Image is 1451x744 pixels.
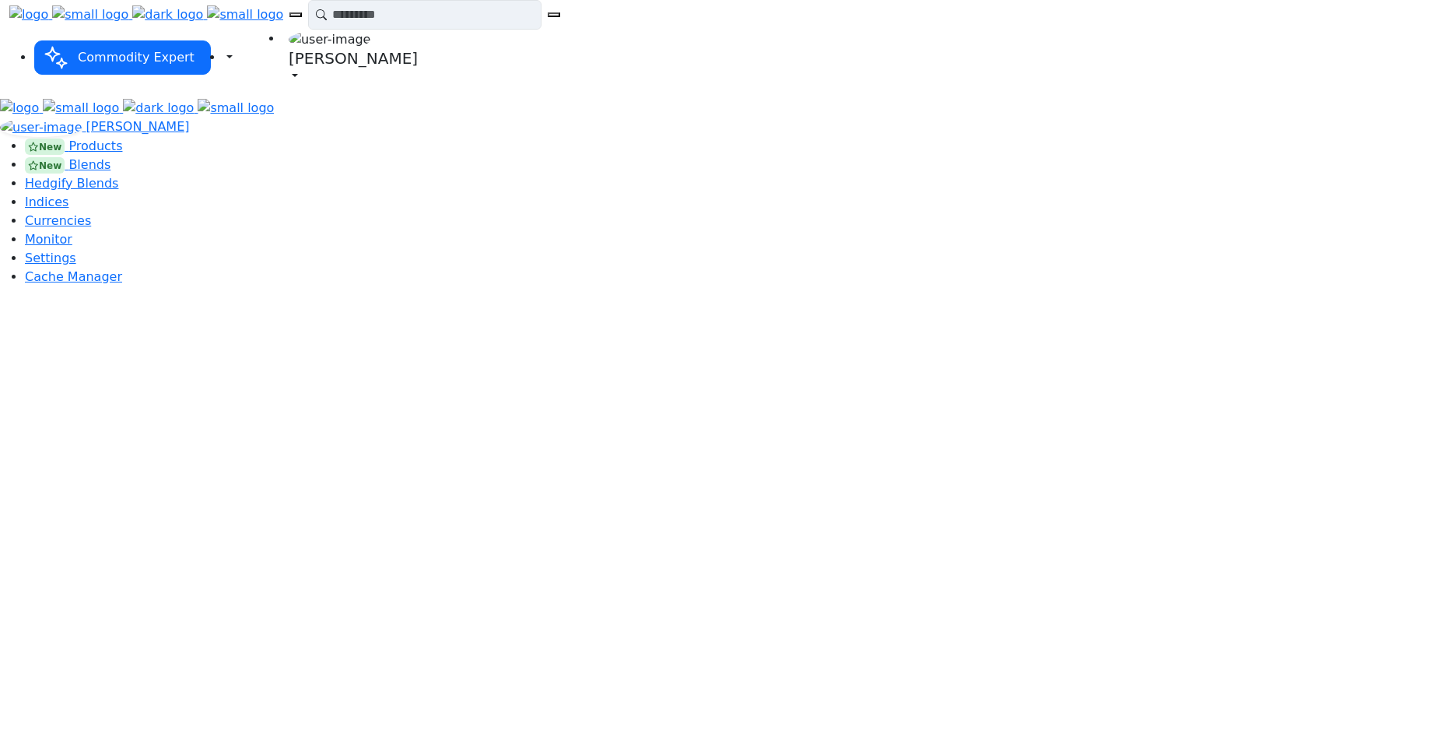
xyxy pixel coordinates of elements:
[289,49,418,68] h5: [PERSON_NAME]
[207,5,283,24] img: small logo
[9,5,48,24] img: logo
[86,119,190,134] span: [PERSON_NAME]
[68,157,110,172] span: Blends
[25,139,122,153] a: New Products
[9,7,132,22] a: logo small logo
[25,157,65,173] div: New
[123,100,274,115] a: dark logo small logo
[25,157,110,172] a: New Blends
[25,213,91,228] a: Currencies
[34,50,211,65] a: Commodity Expert
[68,139,122,153] span: Products
[132,5,203,24] img: dark logo
[123,99,194,118] img: dark logo
[25,269,122,284] a: Cache Manager
[72,44,201,71] span: Commodity Expert
[34,40,211,75] button: Commodity Expert
[25,139,65,154] div: New
[25,195,68,209] a: Indices
[132,7,283,22] a: dark logo small logo
[25,232,72,247] a: Monitor
[198,99,274,118] img: small logo
[43,99,119,118] img: small logo
[25,251,76,265] a: Settings
[282,30,424,86] a: user-image [PERSON_NAME]
[52,5,128,24] img: small logo
[25,176,118,191] a: Hedgify Blends
[289,30,370,49] img: user-image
